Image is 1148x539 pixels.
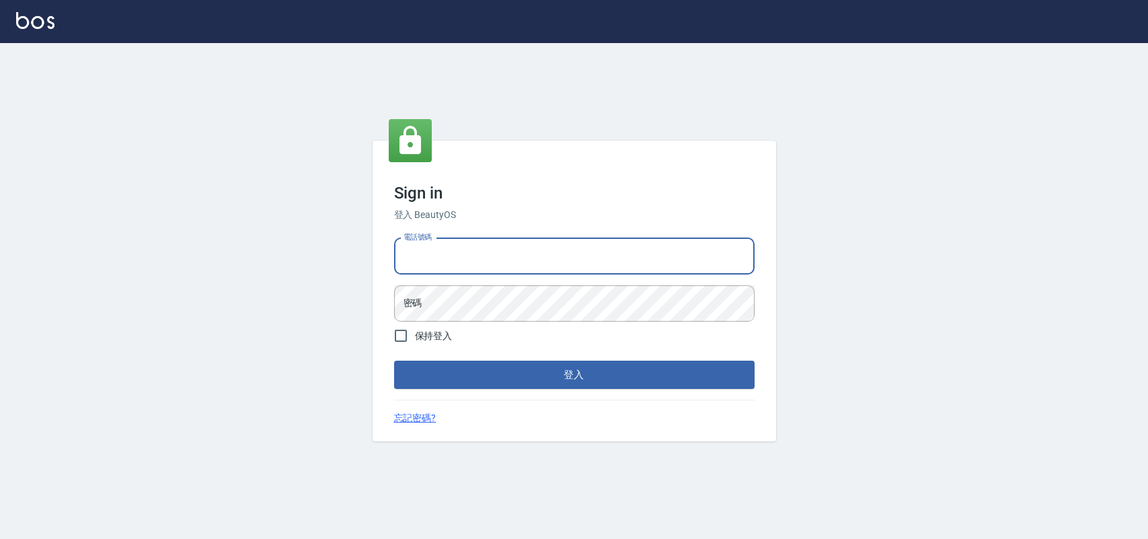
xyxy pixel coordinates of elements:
[394,208,755,222] h6: 登入 BeautyOS
[394,411,436,425] a: 忘記密碼?
[16,12,54,29] img: Logo
[404,232,432,242] label: 電話號碼
[394,361,755,389] button: 登入
[394,184,755,203] h3: Sign in
[415,329,453,343] span: 保持登入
